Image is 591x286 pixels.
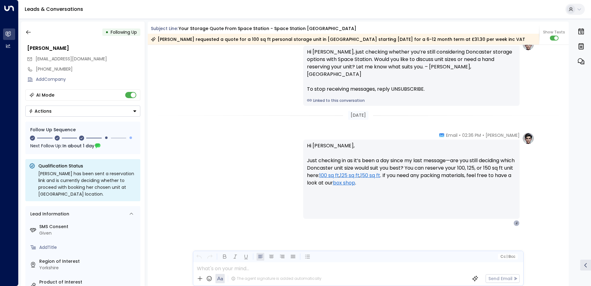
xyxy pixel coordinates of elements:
[27,45,140,52] div: [PERSON_NAME]
[333,179,355,187] a: box shop
[111,29,137,35] span: Following Up
[36,76,140,83] div: AddCompany
[307,142,516,194] p: Hi [PERSON_NAME], Just checking in as it’s been a day since my last message—are you still decidin...
[446,132,457,138] span: Email
[340,172,359,179] a: 125 sq ft
[498,254,517,260] button: Cc|Bcc
[360,172,380,179] a: 150 sq ft
[307,48,516,93] div: Hi [PERSON_NAME], just checking whether you’re still considering Doncaster storage options with S...
[30,142,135,149] div: Next Follow Up:
[38,170,137,197] div: [PERSON_NAME] has been sent a reservation link and is currently deciding whether to proceed with ...
[151,36,525,42] div: [PERSON_NAME] requested a quote for a 100 sq ft personal storage unit in [GEOGRAPHIC_DATA] starti...
[195,253,203,261] button: Undo
[25,106,140,117] button: Actions
[38,163,137,169] p: Qualification Status
[206,253,214,261] button: Redo
[39,258,138,265] label: Region of Interest
[483,132,484,138] span: •
[513,220,520,226] div: J
[462,132,481,138] span: 02:36 PM
[459,132,461,138] span: •
[500,254,515,259] span: Cc Bcc
[231,276,321,281] div: The agent signature is added automatically
[151,25,178,32] span: Subject Line:
[319,172,339,179] a: 100 sq ft
[179,25,356,32] div: Your storage quote from Space Station - Space Station [GEOGRAPHIC_DATA]
[105,27,108,38] div: •
[30,127,135,133] div: Follow Up Sequence
[486,132,520,138] span: [PERSON_NAME]
[25,106,140,117] div: Button group with a nested menu
[39,265,138,271] div: Yorkshire
[506,254,508,259] span: |
[522,132,534,145] img: profile-logo.png
[36,56,107,62] span: jcambyoung@gmail.com
[29,108,52,114] div: Actions
[39,279,138,285] label: Product of Interest
[348,111,368,120] div: [DATE]
[36,66,140,72] div: [PHONE_NUMBER]
[39,244,138,251] div: AddTitle
[36,92,54,98] div: AI Mode
[62,142,94,149] span: In about 1 day
[36,56,107,62] span: [EMAIL_ADDRESS][DOMAIN_NAME]
[25,6,83,13] a: Leads & Conversations
[543,29,565,35] span: Show Texts
[307,98,516,103] a: Linked to this conversation
[39,230,138,236] div: Given
[28,211,69,217] div: Lead Information
[39,223,138,230] label: SMS Consent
